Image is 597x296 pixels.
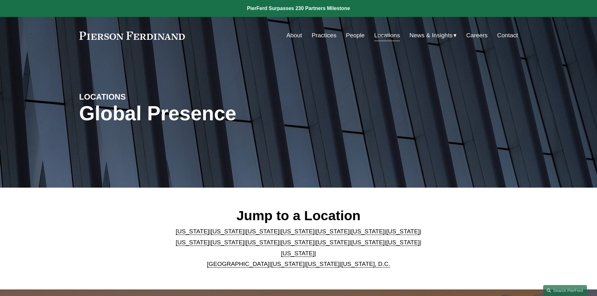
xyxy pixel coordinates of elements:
a: [US_STATE] [281,250,315,257]
a: [US_STATE] [211,239,244,246]
a: [US_STATE] [281,228,315,235]
a: [US_STATE] [351,239,385,246]
a: [US_STATE] [211,228,244,235]
h1: Global Presence [79,102,372,125]
span: News & Insights [410,30,453,41]
a: [US_STATE] [246,228,280,235]
a: People [346,29,365,41]
a: [US_STATE] [316,239,349,246]
a: [US_STATE] [281,239,315,246]
a: Careers [466,29,488,41]
a: Locations [374,29,400,41]
a: [US_STATE] [386,228,420,235]
a: About [286,29,302,41]
a: Search this site [543,285,587,296]
p: | | | | | | | | | | | | | | | | | | [170,226,427,269]
h4: LOCATIONS [79,92,189,102]
a: [US_STATE], D.C. [341,261,390,267]
a: folder dropdown [410,29,457,41]
a: [US_STATE] [176,228,209,235]
a: [US_STATE] [316,228,349,235]
a: [US_STATE] [306,261,340,267]
a: Practices [312,29,336,41]
h2: Jump to a Location [170,207,427,224]
a: [US_STATE] [176,239,209,246]
a: [US_STATE] [351,228,385,235]
a: [US_STATE] [386,239,420,246]
a: [GEOGRAPHIC_DATA] [207,261,270,267]
a: [US_STATE] [246,239,280,246]
a: Contact [497,29,518,41]
a: [US_STATE] [271,261,305,267]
